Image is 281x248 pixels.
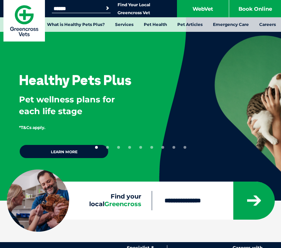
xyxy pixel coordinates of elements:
[172,146,175,149] button: 8 of 9
[104,5,111,12] button: Search
[106,146,109,149] button: 2 of 9
[19,144,109,159] a: Learn more
[254,17,281,32] a: Careers
[95,146,98,149] button: 1 of 9
[19,125,45,130] span: *T&Cs apply.
[104,200,141,208] span: Greencross
[118,2,150,16] a: Find Your Local Greencross Vet
[139,17,172,32] a: Pet Health
[172,17,208,32] a: Pet Articles
[208,17,254,32] a: Emergency Care
[117,146,120,149] button: 3 of 9
[19,94,137,117] p: Pet wellness plans for each life stage
[19,73,131,87] h3: Healthy Pets Plus
[161,146,164,149] button: 7 of 9
[184,146,186,149] button: 9 of 9
[128,146,131,149] button: 4 of 9
[42,17,110,32] a: What is Healthy Pets Plus?
[110,17,139,32] a: Services
[139,146,142,149] button: 5 of 9
[7,193,152,208] label: Find your local
[150,146,153,149] button: 6 of 9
